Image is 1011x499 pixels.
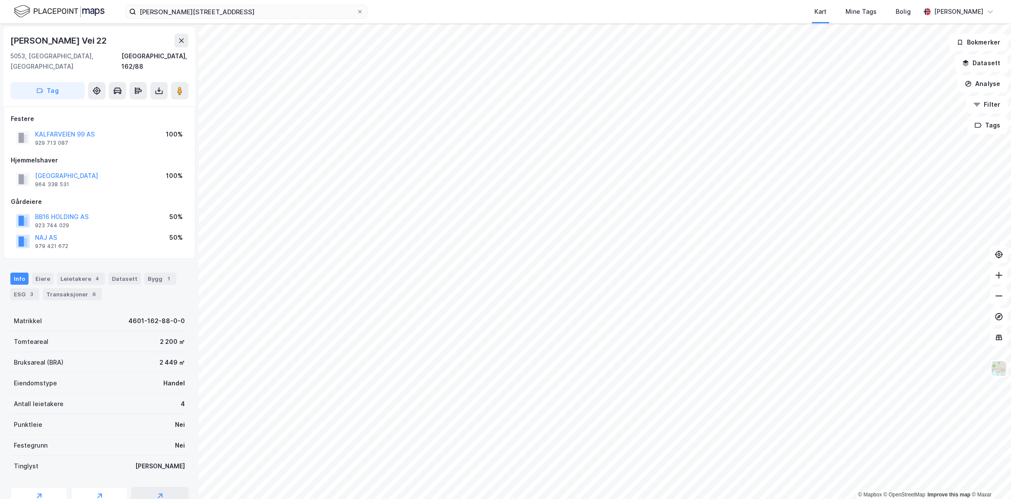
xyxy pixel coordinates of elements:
div: Tomteareal [14,337,48,347]
img: logo.f888ab2527a4732fd821a326f86c7f29.svg [14,4,105,19]
div: Nei [175,420,185,430]
button: Datasett [955,54,1008,72]
a: Improve this map [928,492,970,498]
button: Bokmerker [949,34,1008,51]
div: Kart [814,6,827,17]
iframe: Chat Widget [968,458,1011,499]
div: Transaksjoner [43,288,102,300]
div: Datasett [108,273,141,285]
div: 2 200 ㎡ [160,337,185,347]
div: Bolig [896,6,911,17]
button: Analyse [957,75,1008,92]
div: 50% [169,232,183,243]
div: [PERSON_NAME] Vei 22 [10,34,108,48]
button: Filter [966,96,1008,113]
div: Punktleie [14,420,42,430]
input: Søk på adresse, matrikkel, gårdeiere, leietakere eller personer [136,5,356,18]
div: Matrikkel [14,316,42,326]
button: Tag [10,82,85,99]
div: Eiere [32,273,54,285]
div: [GEOGRAPHIC_DATA], 162/88 [121,51,188,72]
div: 5053, [GEOGRAPHIC_DATA], [GEOGRAPHIC_DATA] [10,51,121,72]
div: 964 338 531 [35,181,69,188]
div: Info [10,273,29,285]
div: 4 [93,274,102,283]
div: Eiendomstype [14,378,57,388]
div: Gårdeiere [11,197,188,207]
div: Kontrollprogram for chat [968,458,1011,499]
img: Z [991,360,1007,377]
div: 100% [166,171,183,181]
a: OpenStreetMap [884,492,925,498]
div: ESG [10,288,39,300]
div: Bygg [144,273,176,285]
div: Festegrunn [14,440,48,451]
div: 923 744 029 [35,222,69,229]
div: 50% [169,212,183,222]
div: Tinglyst [14,461,38,471]
div: Hjemmelshaver [11,155,188,165]
div: 4 [181,399,185,409]
div: 3 [27,290,36,299]
div: Antall leietakere [14,399,64,409]
div: 979 421 672 [35,243,68,250]
div: Leietakere [57,273,105,285]
div: Festere [11,114,188,124]
div: Bruksareal (BRA) [14,357,64,368]
div: 6 [90,290,99,299]
div: [PERSON_NAME] [135,461,185,471]
button: Tags [967,117,1008,134]
a: Mapbox [858,492,882,498]
div: 1 [164,274,173,283]
div: 929 713 087 [35,140,68,146]
div: Nei [175,440,185,451]
div: [PERSON_NAME] [934,6,983,17]
div: Handel [163,378,185,388]
div: Mine Tags [846,6,877,17]
div: 100% [166,129,183,140]
div: 2 449 ㎡ [159,357,185,368]
div: 4601-162-88-0-0 [128,316,185,326]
